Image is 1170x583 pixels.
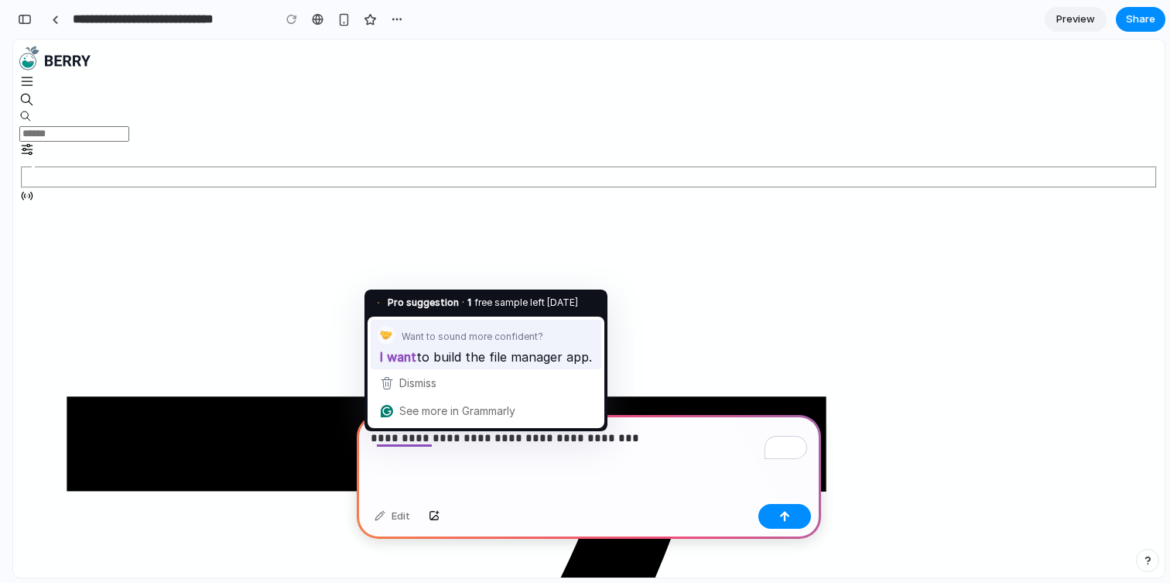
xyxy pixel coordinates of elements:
button: Share [1116,7,1165,32]
span: Preview [1056,12,1095,27]
iframe: To enrich screen reader interactions, please activate Accessibility in Grammarly extension settings [13,39,1165,578]
span: Share [1126,12,1155,27]
div: To enrich screen reader interactions, please activate Accessibility in Grammarly extension settings [357,415,821,498]
a: Preview [1045,7,1107,32]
